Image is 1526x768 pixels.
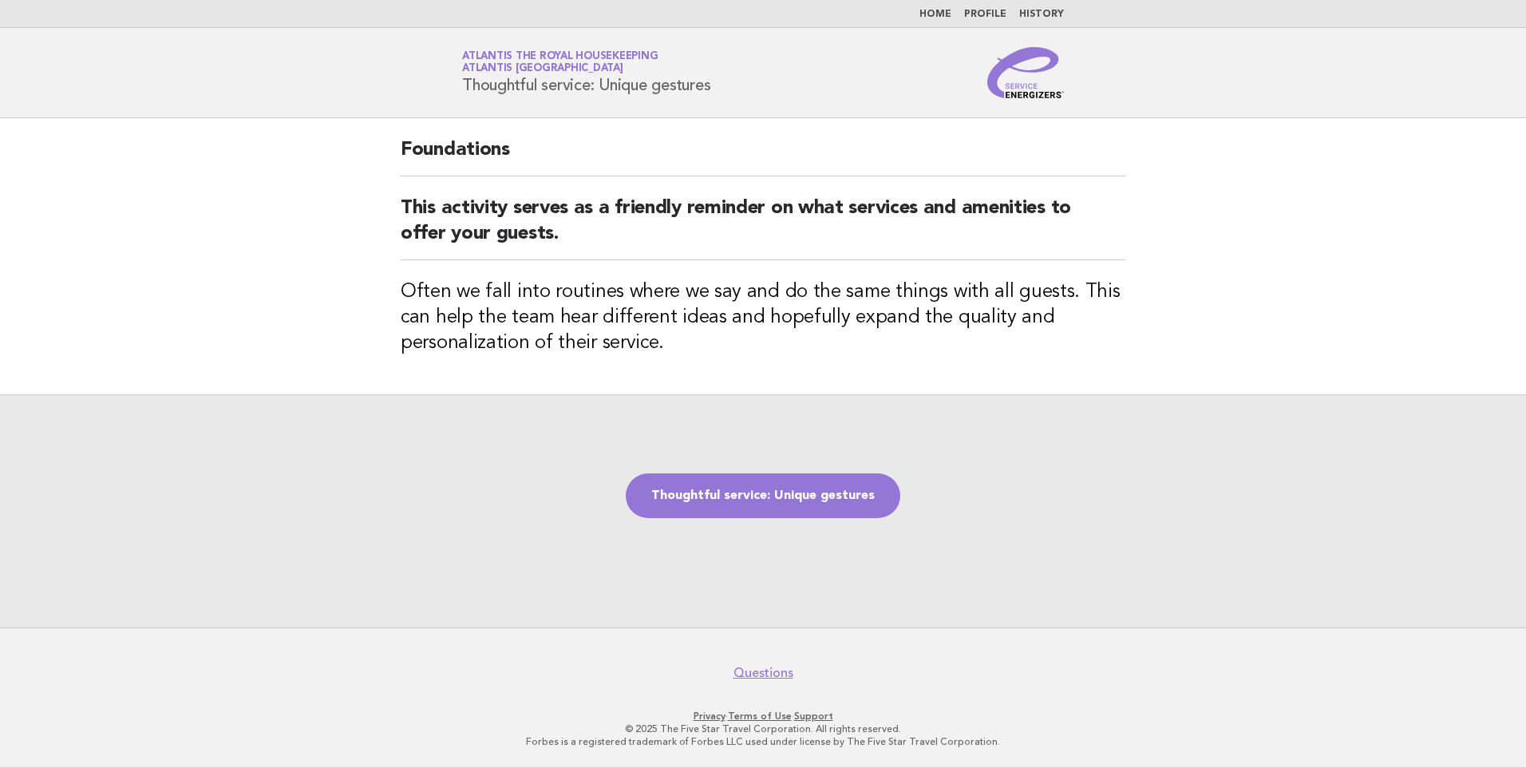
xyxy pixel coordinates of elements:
a: Thoughtful service: Unique gestures [626,473,900,518]
a: Terms of Use [728,711,792,722]
h1: Thoughtful service: Unique gestures [462,52,710,93]
a: Support [794,711,833,722]
a: Atlantis the Royal HousekeepingAtlantis [GEOGRAPHIC_DATA] [462,51,658,73]
h3: Often we fall into routines where we say and do the same things with all guests. This can help th... [401,279,1125,356]
p: © 2025 The Five Star Travel Corporation. All rights reserved. [275,722,1251,735]
a: Profile [964,10,1006,19]
p: · · [275,710,1251,722]
a: History [1019,10,1064,19]
span: Atlantis [GEOGRAPHIC_DATA] [462,64,623,74]
img: Service Energizers [987,47,1064,98]
h2: Foundations [401,137,1125,176]
a: Home [919,10,951,19]
h2: This activity serves as a friendly reminder on what services and amenities to offer your guests. [401,196,1125,260]
p: Forbes is a registered trademark of Forbes LLC used under license by The Five Star Travel Corpora... [275,735,1251,748]
a: Questions [733,665,793,681]
a: Privacy [694,711,725,722]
